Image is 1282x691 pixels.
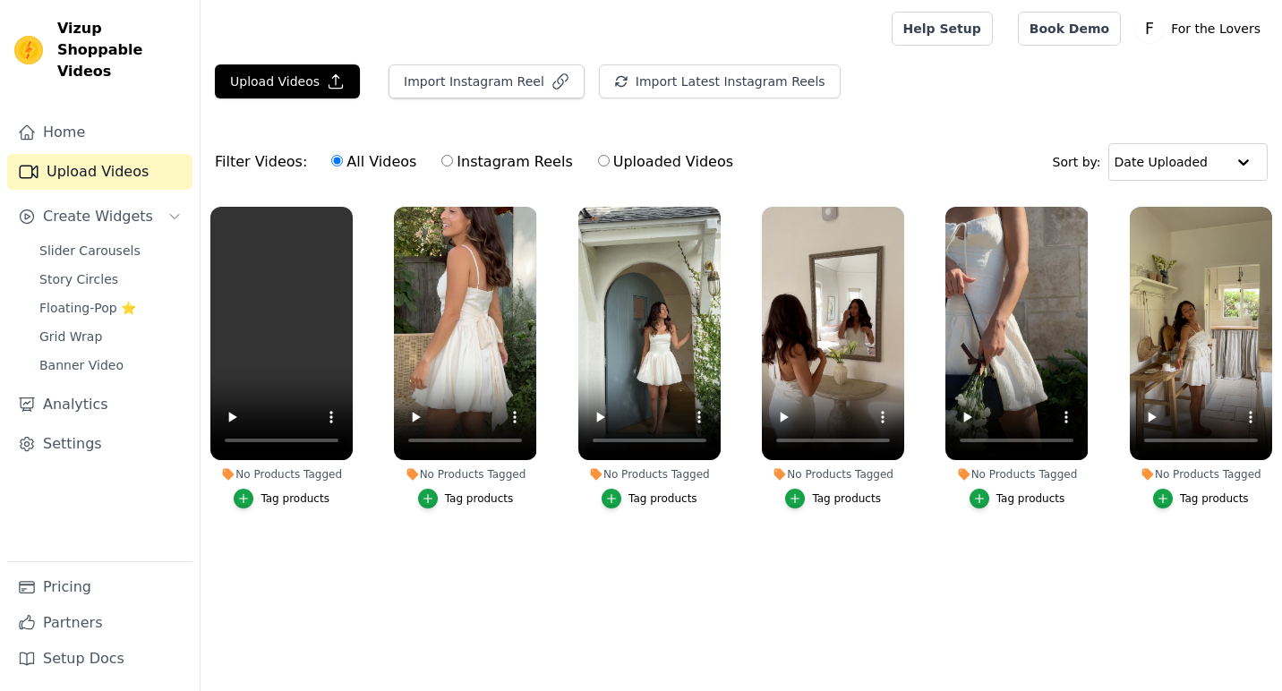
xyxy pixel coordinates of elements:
[441,155,453,166] input: Instagram Reels
[29,353,192,378] a: Banner Video
[628,491,697,506] div: Tag products
[39,356,124,374] span: Banner Video
[7,115,192,150] a: Home
[945,467,1088,482] div: No Products Tagged
[1153,489,1249,508] button: Tag products
[330,150,417,174] label: All Videos
[785,489,881,508] button: Tag products
[394,467,536,482] div: No Products Tagged
[14,36,43,64] img: Vizup
[7,641,192,677] a: Setup Docs
[599,64,841,98] button: Import Latest Instagram Reels
[39,328,102,345] span: Grid Wrap
[1145,20,1154,38] text: F
[440,150,573,174] label: Instagram Reels
[39,270,118,288] span: Story Circles
[1135,13,1268,45] button: F For the Lovers
[7,154,192,190] a: Upload Videos
[1164,13,1268,45] p: For the Lovers
[215,141,743,183] div: Filter Videos:
[602,489,697,508] button: Tag products
[597,150,734,174] label: Uploaded Videos
[970,489,1065,508] button: Tag products
[39,299,136,317] span: Floating-Pop ⭐
[892,12,993,46] a: Help Setup
[234,489,329,508] button: Tag products
[331,155,343,166] input: All Videos
[7,387,192,422] a: Analytics
[7,199,192,235] button: Create Widgets
[29,295,192,320] a: Floating-Pop ⭐
[29,267,192,292] a: Story Circles
[7,605,192,641] a: Partners
[598,155,610,166] input: Uploaded Videos
[445,491,514,506] div: Tag products
[7,569,192,605] a: Pricing
[578,467,721,482] div: No Products Tagged
[996,491,1065,506] div: Tag products
[43,206,153,227] span: Create Widgets
[1130,467,1272,482] div: No Products Tagged
[812,491,881,506] div: Tag products
[1053,143,1269,181] div: Sort by:
[39,242,141,260] span: Slider Carousels
[1180,491,1249,506] div: Tag products
[29,238,192,263] a: Slider Carousels
[210,467,353,482] div: No Products Tagged
[762,467,904,482] div: No Products Tagged
[1018,12,1121,46] a: Book Demo
[389,64,585,98] button: Import Instagram Reel
[418,489,514,508] button: Tag products
[7,426,192,462] a: Settings
[57,18,185,82] span: Vizup Shoppable Videos
[215,64,360,98] button: Upload Videos
[29,324,192,349] a: Grid Wrap
[261,491,329,506] div: Tag products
